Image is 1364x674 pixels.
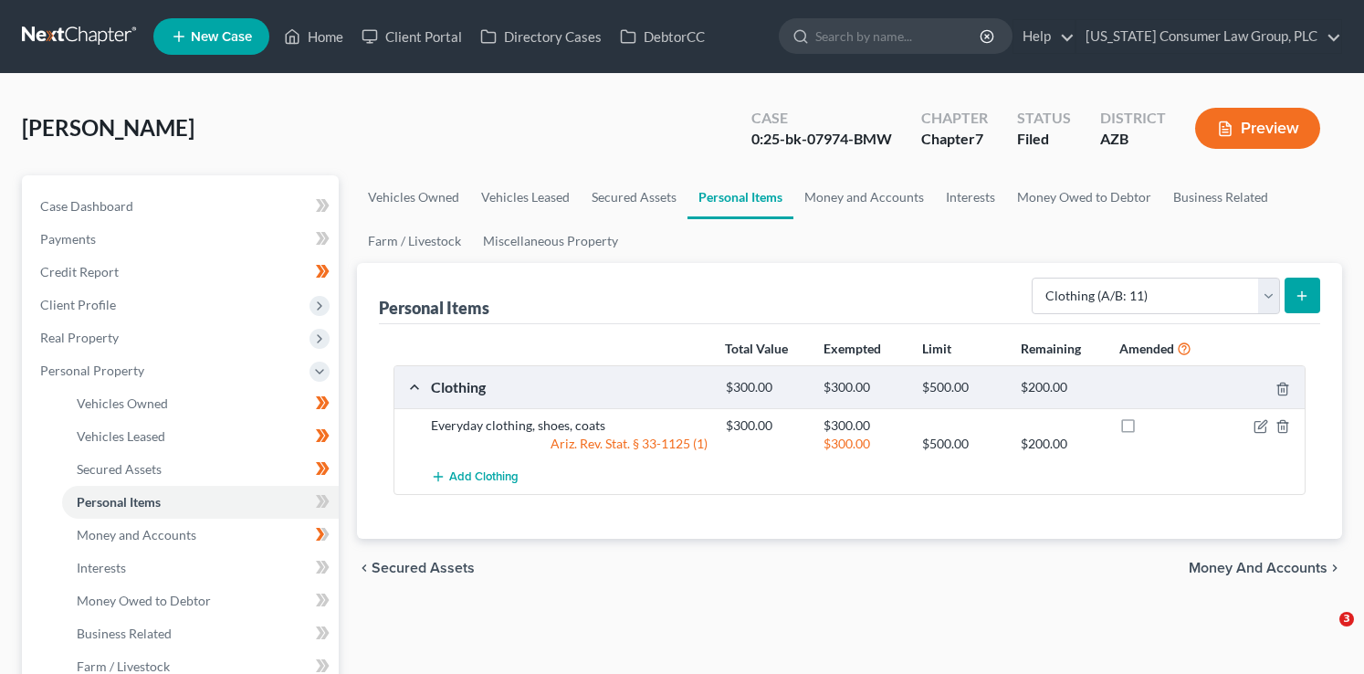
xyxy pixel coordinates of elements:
span: Money Owed to Debtor [77,593,211,608]
div: $500.00 [913,435,1012,453]
div: Status [1017,108,1071,129]
iframe: Intercom live chat [1302,612,1346,656]
span: Case Dashboard [40,198,133,214]
a: Vehicles Leased [470,175,581,219]
i: chevron_left [357,561,372,575]
span: Personal Items [77,494,161,510]
div: $300.00 [717,416,815,435]
a: [US_STATE] Consumer Law Group, PLC [1076,20,1341,53]
strong: Limit [922,341,951,356]
span: New Case [191,30,252,44]
div: $200.00 [1012,435,1110,453]
div: AZB [1100,129,1166,150]
span: Personal Property [40,363,144,378]
div: $500.00 [913,379,1012,396]
div: Ariz. Rev. Stat. § 33-1125 (1) [422,435,717,453]
a: DebtorCC [611,20,714,53]
span: Secured Assets [77,461,162,477]
span: Money and Accounts [77,527,196,542]
div: 0:25-bk-07974-BMW [751,129,892,150]
div: $300.00 [814,435,913,453]
a: Personal Items [62,486,339,519]
div: $300.00 [814,416,913,435]
a: Vehicles Owned [62,387,339,420]
a: Secured Assets [62,453,339,486]
div: Chapter [921,108,988,129]
i: chevron_right [1327,561,1342,575]
span: Credit Report [40,264,119,279]
strong: Total Value [725,341,788,356]
button: chevron_left Secured Assets [357,561,475,575]
span: 7 [975,130,983,147]
span: Vehicles Owned [77,395,168,411]
a: Payments [26,223,339,256]
a: Business Related [1162,175,1279,219]
a: Credit Report [26,256,339,289]
span: Money and Accounts [1189,561,1327,575]
button: Money and Accounts chevron_right [1189,561,1342,575]
span: Real Property [40,330,119,345]
span: [PERSON_NAME] [22,114,194,141]
a: Vehicles Leased [62,420,339,453]
span: Secured Assets [372,561,475,575]
button: Add Clothing [431,460,519,494]
strong: Remaining [1021,341,1081,356]
div: $300.00 [814,379,913,396]
a: Miscellaneous Property [472,219,629,263]
div: Personal Items [379,297,489,319]
div: $300.00 [717,379,815,396]
a: Vehicles Owned [357,175,470,219]
a: Help [1013,20,1075,53]
a: Home [275,20,352,53]
a: Secured Assets [581,175,687,219]
input: Search by name... [815,19,982,53]
span: Add Clothing [449,470,519,485]
div: Clothing [422,377,717,396]
span: Interests [77,560,126,575]
div: Chapter [921,129,988,150]
a: Directory Cases [471,20,611,53]
a: Client Portal [352,20,471,53]
div: Everyday clothing, shoes, coats [422,416,717,435]
a: Interests [62,552,339,584]
a: Personal Items [687,175,793,219]
a: Interests [935,175,1006,219]
strong: Exempted [824,341,881,356]
a: Money Owed to Debtor [62,584,339,617]
span: Vehicles Leased [77,428,165,444]
span: 3 [1339,612,1354,627]
a: Farm / Livestock [357,219,472,263]
a: Case Dashboard [26,190,339,223]
span: Payments [40,231,96,247]
a: Business Related [62,617,339,650]
div: $200.00 [1012,379,1110,396]
div: Filed [1017,129,1071,150]
span: Farm / Livestock [77,658,170,674]
a: Money and Accounts [793,175,935,219]
span: Client Profile [40,297,116,312]
span: Business Related [77,626,172,641]
a: Money Owed to Debtor [1006,175,1162,219]
button: Preview [1195,108,1320,149]
strong: Amended [1119,341,1174,356]
div: District [1100,108,1166,129]
a: Money and Accounts [62,519,339,552]
div: Case [751,108,892,129]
